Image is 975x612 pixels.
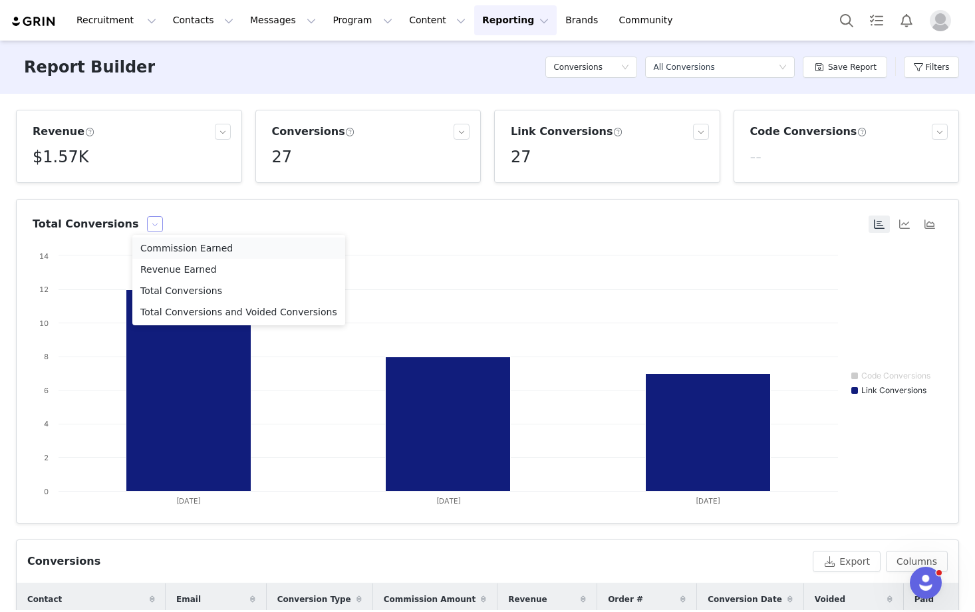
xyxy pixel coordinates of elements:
[401,5,474,35] button: Content
[815,593,845,605] span: Voided
[44,352,49,361] text: 8
[886,551,948,572] button: Columns
[511,145,531,169] h5: 27
[24,55,155,79] h3: Report Builder
[44,419,49,428] text: 4
[44,386,49,395] text: 6
[384,593,476,605] span: Commission Amount
[813,551,881,572] button: Export
[861,371,930,381] text: Code Conversions
[325,5,400,35] button: Program
[69,5,164,35] button: Recruitment
[930,10,951,31] img: placeholder-profile.jpg
[861,385,926,395] text: Link Conversions
[862,5,891,35] a: Tasks
[27,593,62,605] span: Contact
[33,124,94,140] h3: Revenue
[553,57,603,77] h5: Conversions
[910,567,942,599] iframe: Intercom live chat
[750,145,762,169] h5: --
[272,145,293,169] h5: 27
[611,5,687,35] a: Community
[708,593,782,605] span: Conversion Date
[436,496,461,506] text: [DATE]
[803,57,887,78] button: Save Report
[132,237,345,259] li: Commission Earned
[39,251,49,261] text: 14
[779,63,787,73] i: icon: down
[132,301,345,323] li: Total Conversions and Voided Conversions
[904,57,959,78] button: Filters
[33,216,139,232] h3: Total Conversions
[176,593,201,605] span: Email
[39,285,49,294] text: 12
[508,593,547,605] span: Revenue
[44,453,49,462] text: 2
[132,259,345,280] li: Revenue Earned
[272,124,355,140] h3: Conversions
[176,496,201,506] text: [DATE]
[608,593,643,605] span: Order #
[750,124,867,140] h3: Code Conversions
[44,487,49,496] text: 0
[696,496,720,506] text: [DATE]
[557,5,610,35] a: Brands
[242,5,324,35] button: Messages
[27,553,100,569] div: Conversions
[277,593,351,605] span: Conversion Type
[914,593,934,605] span: Paid
[11,15,57,28] img: grin logo
[653,57,714,77] div: All Conversions
[39,319,49,328] text: 10
[621,63,629,73] i: icon: down
[474,5,557,35] button: Reporting
[922,10,964,31] button: Profile
[33,145,88,169] h5: $1.57K
[511,124,623,140] h3: Link Conversions
[165,5,241,35] button: Contacts
[832,5,861,35] button: Search
[132,280,345,301] li: Total Conversions
[892,5,921,35] button: Notifications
